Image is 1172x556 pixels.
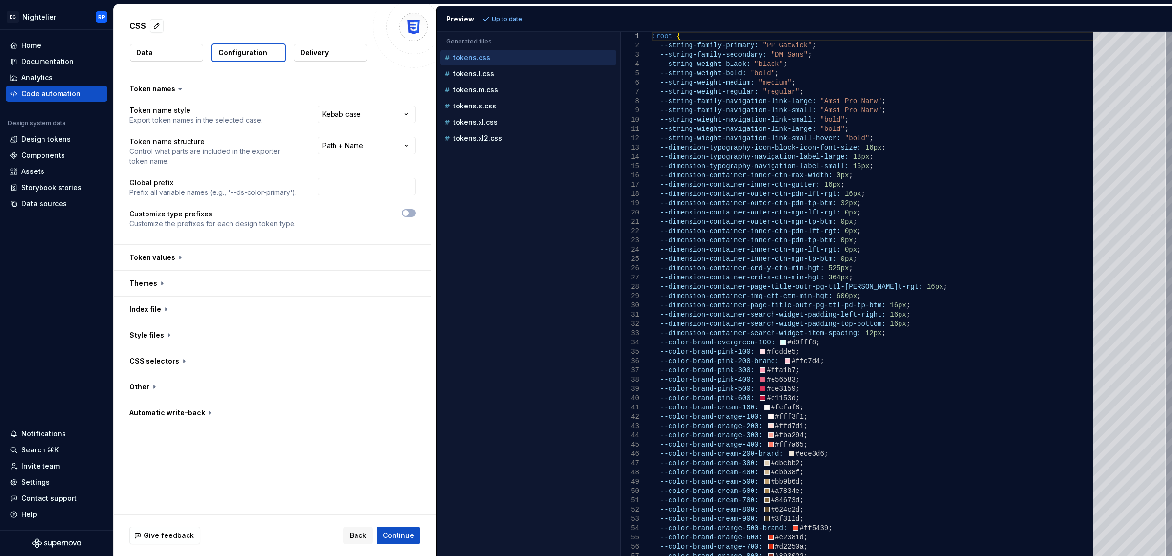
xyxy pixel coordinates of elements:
button: Contact support [6,491,107,506]
div: 34 [621,338,639,347]
span: ; [906,301,910,309]
button: Data [130,44,203,62]
p: tokens.s.css [453,102,496,110]
div: 25 [621,255,639,264]
button: Help [6,507,107,522]
span: "medium" [758,79,791,86]
span: --dimension-container-inner-ctn-max-width: [660,171,832,179]
div: 26 [621,264,639,273]
a: Supernova Logo [32,538,81,548]
button: Search ⌘K [6,442,107,458]
span: --color-brand-orange-100: [660,413,762,421]
span: ; [828,524,832,532]
span: ; [795,376,799,384]
span: ; [799,459,803,467]
span: ; [857,209,861,216]
a: Design tokens [6,131,107,147]
span: --color-brand-orange-700: [660,543,762,551]
div: 53 [621,514,639,524]
span: --color-brand-cream-100: [660,404,758,411]
span: "bold" [820,125,844,133]
span: --dimension-container-crd-y-ctn-min-hgt: [660,264,824,272]
div: Preview [446,14,474,24]
button: tokens.m.css [440,85,616,95]
span: --color-brand-orange-400: [660,441,762,449]
span: 525px [828,264,849,272]
span: ; [799,506,803,513]
p: Export token names in the selected case. [129,115,263,125]
span: ; [857,199,861,207]
a: Data sources [6,196,107,212]
span: 16px [926,283,943,291]
p: Control what parts are included in the exporter token name. [129,147,300,166]
span: "black" [754,60,783,68]
div: Notifications [21,429,66,439]
span: Give feedback [144,531,194,540]
p: Up to date [492,15,522,23]
span: --dimension-typography-navigation-label-large: [660,153,848,161]
div: 39 [621,385,639,394]
span: ; [906,311,910,319]
span: ; [844,116,848,124]
span: ttom: [865,320,885,328]
span: ; [799,88,803,96]
div: RP [98,13,105,21]
span: 600px [837,292,857,300]
div: 46 [621,449,639,459]
span: #ff7a65 [775,441,804,449]
button: tokens.s.css [440,101,616,111]
span: ; [799,478,803,486]
div: EG [7,11,19,23]
span: --dimension-typography-icon-block-icon-font-size: [660,144,861,151]
a: Invite team [6,458,107,474]
div: Assets [21,167,44,176]
div: 17 [621,180,639,190]
span: --string-weight-bold: [660,69,746,77]
a: Components [6,148,107,163]
span: --color-brand-orange-600: [660,534,762,541]
div: 3 [621,50,639,60]
div: 47 [621,459,639,468]
span: #c1153d [767,394,795,402]
p: Token name structure [129,137,300,147]
span: "bold" [820,116,844,124]
button: Delivery [294,44,367,62]
div: Contact support [21,493,77,503]
div: 5 [621,69,639,78]
span: ; [869,153,873,161]
span: ; [799,515,803,523]
span: --dimension-container-inner-ctn-mgn-tp-btm: [660,255,836,263]
div: Nightelier [22,12,56,22]
div: 30 [621,301,639,310]
span: 0px [837,171,849,179]
span: --color-brand-orange-300: [660,431,762,439]
span: --color-brand-cream-600: [660,487,758,495]
p: Customize the prefixes for each design token type. [129,219,296,229]
span: 16px [865,144,881,151]
span: Back [350,531,366,540]
span: ; [849,171,853,179]
div: 28 [621,282,639,292]
span: ; [803,413,807,421]
span: ; [849,274,853,281]
span: --color-brand-cream-800: [660,506,758,513]
span: 0px [840,255,853,263]
div: 20 [621,208,639,217]
span: --dimension-container-page-title-outr-pg-ttl-[PERSON_NAME] [660,283,898,291]
a: Settings [6,474,107,490]
span: #3f311d [771,515,799,523]
p: tokens.css [453,54,490,62]
span: ; [799,496,803,504]
span: 16px [853,162,869,170]
span: ; [799,487,803,495]
span: 0px [840,218,853,226]
div: 43 [621,422,639,431]
span: 16px [890,311,906,319]
a: Analytics [6,70,107,86]
div: 1 [621,32,639,41]
span: "regular" [762,88,799,96]
span: --color-brand-pink-500: [660,385,754,393]
span: #bb9b6d [771,478,799,486]
span: --dimension-container-crd-x-ctn-min-hgt: [660,274,824,281]
button: tokens.css [440,52,616,63]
